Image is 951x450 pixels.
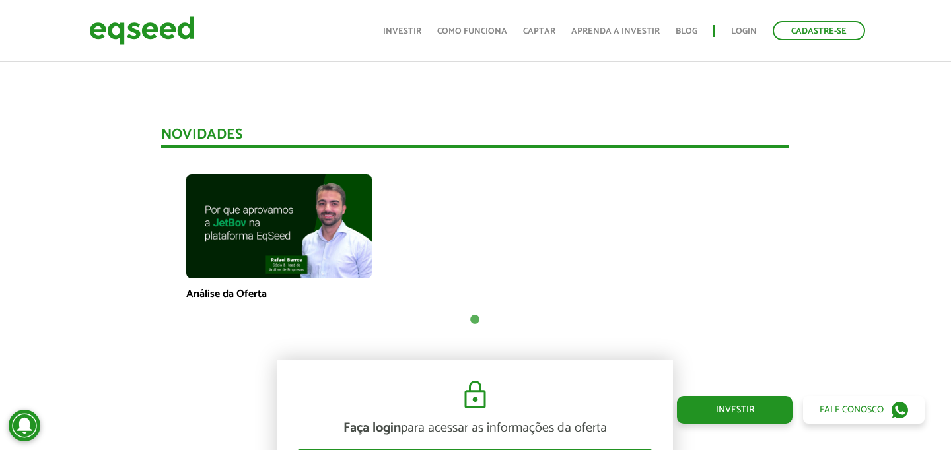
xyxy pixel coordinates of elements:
[383,27,421,36] a: Investir
[571,27,660,36] a: Aprenda a investir
[803,396,925,424] a: Fale conosco
[731,27,757,36] a: Login
[468,313,481,327] button: 1 of 1
[676,27,697,36] a: Blog
[459,379,491,411] img: cadeado.svg
[89,13,195,48] img: EqSeed
[677,396,792,424] a: Investir
[297,420,653,436] p: para acessar as informações da oferta
[343,417,401,439] strong: Faça login
[523,27,555,36] a: Captar
[773,21,865,40] a: Cadastre-se
[161,127,789,148] div: Novidades
[437,27,507,36] a: Como funciona
[186,288,372,300] p: Análise da Oferta
[186,174,372,278] img: maxresdefault.jpg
